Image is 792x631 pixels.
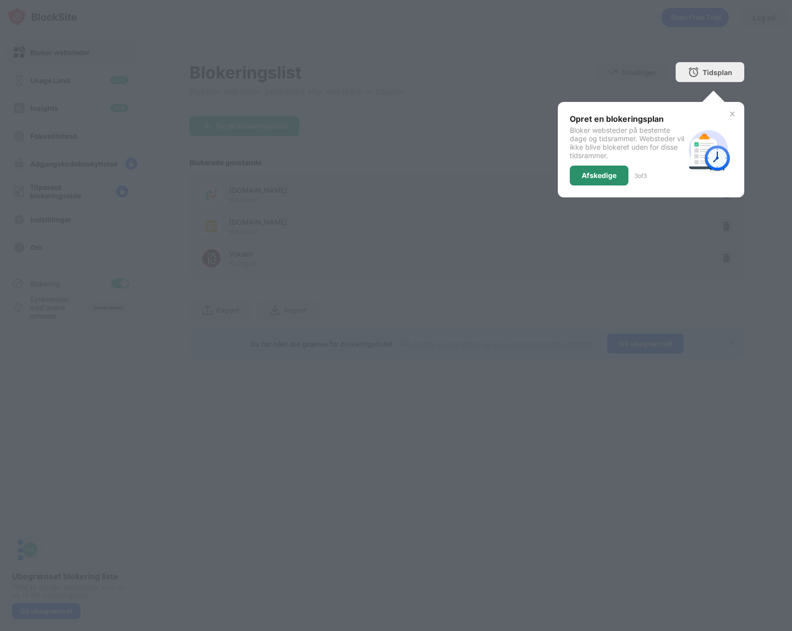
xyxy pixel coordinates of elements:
div: Bloker websteder på bestemte dage og tidsrammer. Websteder vil ikke blive blokeret uden for disse... [570,126,685,160]
img: x-button.svg [728,110,736,118]
div: Afskedige [582,172,616,180]
img: schedule.svg [685,126,732,174]
div: Tidsplan [703,68,732,77]
div: Opret en blokeringsplan [570,114,685,124]
div: 3 of 3 [634,172,647,180]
